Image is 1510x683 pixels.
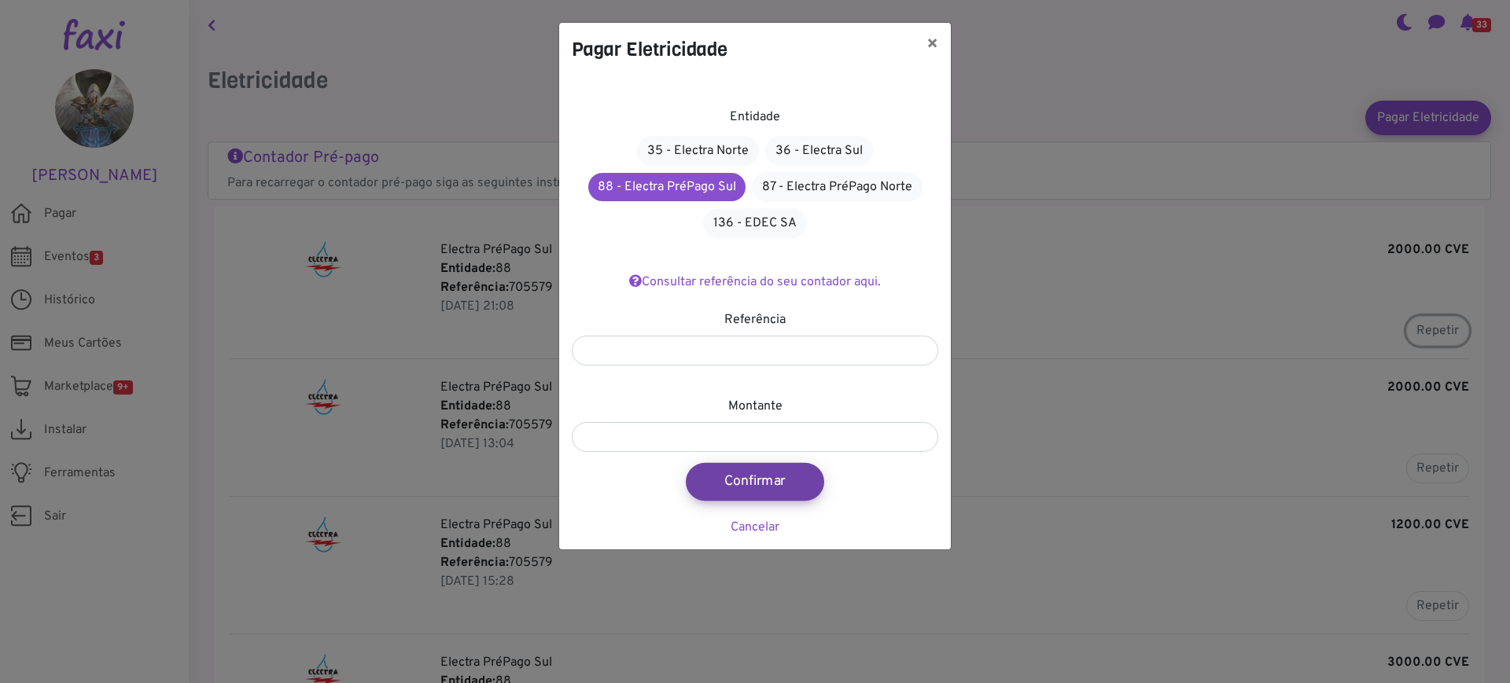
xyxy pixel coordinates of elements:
label: Montante [728,397,783,416]
a: 136 - EDEC SA [703,208,807,238]
label: Entidade [730,108,780,127]
button: × [914,23,951,67]
h4: Pagar Eletricidade [572,35,727,64]
button: Confirmar [686,463,824,501]
a: Consultar referência do seu contador aqui. [629,274,881,290]
a: 88 - Electra PréPago Sul [588,173,746,201]
a: 35 - Electra Norte [637,136,759,166]
a: 36 - Electra Sul [765,136,873,166]
label: Referência [724,310,786,329]
a: 87 - Electra PréPago Norte [752,172,923,202]
a: Cancelar [731,520,779,535]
